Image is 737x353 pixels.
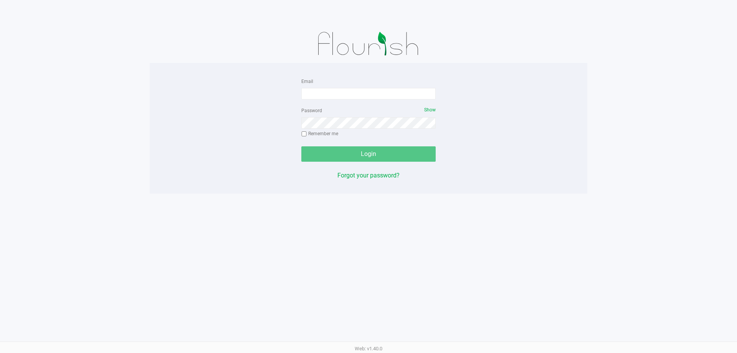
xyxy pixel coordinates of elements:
label: Email [301,78,313,85]
span: Show [424,107,436,113]
input: Remember me [301,131,307,137]
label: Password [301,107,322,114]
span: Web: v1.40.0 [355,346,382,351]
label: Remember me [301,130,338,137]
button: Forgot your password? [337,171,400,180]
